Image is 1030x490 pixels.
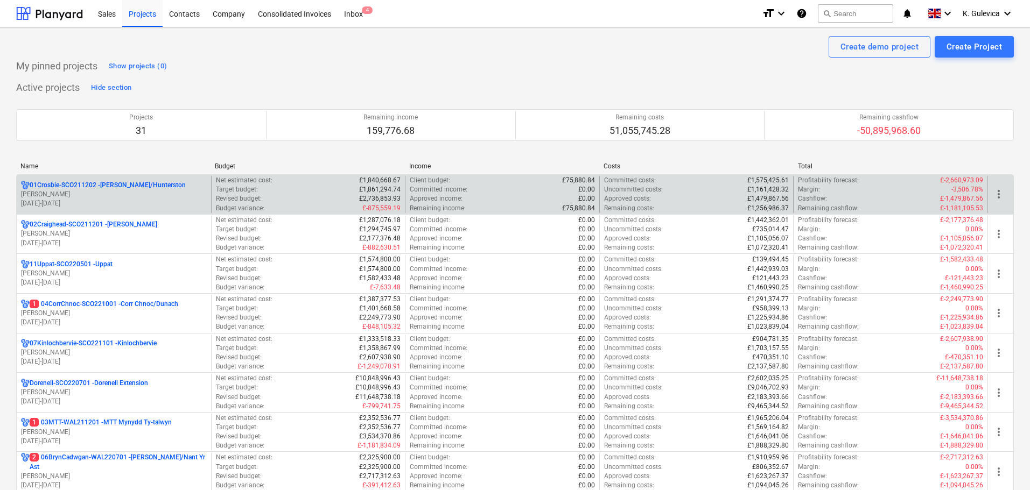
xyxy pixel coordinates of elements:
[940,243,983,252] p: £-1,072,320.41
[410,283,466,292] p: Remaining income :
[604,283,654,292] p: Remaining costs :
[410,383,467,392] p: Committed income :
[604,304,663,313] p: Uncommitted costs :
[747,194,789,203] p: £1,479,867.56
[747,414,789,423] p: £1,965,206.04
[410,216,450,225] p: Client budget :
[216,344,258,353] p: Target budget :
[21,397,207,406] p: [DATE] - [DATE]
[940,234,983,243] p: £-1,105,056.07
[963,9,1000,18] span: K. Gulevica
[604,362,654,371] p: Remaining costs :
[30,379,148,388] p: Dorenell-SCO220701 - Dorenell Extension
[410,402,466,411] p: Remaining income :
[1001,7,1014,20] i: keyboard_arrow_down
[578,402,595,411] p: £0.00
[21,269,207,278] p: [PERSON_NAME]
[410,322,466,331] p: Remaining income :
[604,255,656,264] p: Committed costs :
[762,7,775,20] i: format_size
[992,267,1005,280] span: more_vert
[359,423,401,432] p: £2,352,536.77
[359,194,401,203] p: £2,736,853.93
[747,185,789,194] p: £1,161,428.32
[578,216,595,225] p: £0.00
[21,190,207,199] p: [PERSON_NAME]
[21,181,30,190] div: Project has multi currencies enabled
[578,344,595,353] p: £0.00
[798,243,859,252] p: Remaining cashflow :
[798,176,859,185] p: Profitability forecast :
[21,388,207,397] p: [PERSON_NAME]
[216,353,262,362] p: Revised budget :
[359,353,401,362] p: £2,607,938.90
[410,243,466,252] p: Remaining income :
[604,243,654,252] p: Remaining costs :
[965,344,983,353] p: 0.00%
[857,113,921,122] p: Remaining cashflow
[30,260,113,269] p: 11Uppat-SCO220501 - Uppat
[21,357,207,366] p: [DATE] - [DATE]
[21,318,207,327] p: [DATE] - [DATE]
[363,113,418,122] p: Remaining income
[88,79,134,96] button: Hide section
[578,243,595,252] p: £0.00
[410,362,466,371] p: Remaining income :
[935,36,1014,58] button: Create Project
[798,335,859,344] p: Profitability forecast :
[798,383,820,392] p: Margin :
[21,481,207,490] p: [DATE] - [DATE]
[21,199,207,208] p: [DATE] - [DATE]
[752,225,789,234] p: £735,014.47
[30,418,39,427] span: 1
[840,40,919,54] div: Create demo project
[940,362,983,371] p: £-2,137,587.80
[216,383,258,392] p: Target budget :
[21,348,207,357] p: [PERSON_NAME]
[578,185,595,194] p: £0.00
[30,453,39,461] span: 2
[747,216,789,225] p: £1,442,362.01
[30,339,157,348] p: 07Kinlochbervie-SCO221101 - Kinlochbervie
[747,265,789,274] p: £1,442,939.03
[604,185,663,194] p: Uncommitted costs :
[21,437,207,446] p: [DATE] - [DATE]
[359,304,401,313] p: £1,401,668.58
[21,239,207,248] p: [DATE] - [DATE]
[216,414,272,423] p: Net estimated cost :
[818,4,893,23] button: Search
[21,260,30,269] div: Project has multi currencies enabled
[355,383,401,392] p: £10,848,996.43
[216,176,272,185] p: Net estimated cost :
[798,194,827,203] p: Cashflow :
[410,304,467,313] p: Committed income :
[747,402,789,411] p: £9,465,344.52
[604,274,651,283] p: Approved costs :
[30,300,178,309] p: 04CorrChnoc-SCO221001 - Corr Chnoc/Dunach
[216,374,272,383] p: Net estimated cost :
[358,362,401,371] p: £-1,249,070.91
[578,225,595,234] p: £0.00
[363,124,418,137] p: 159,776.68
[604,322,654,331] p: Remaining costs :
[798,344,820,353] p: Margin :
[21,379,207,406] div: Dorenell-SCO220701 -Dorenell Extension[PERSON_NAME][DATE]-[DATE]
[359,274,401,283] p: £1,582,433.48
[798,362,859,371] p: Remaining cashflow :
[30,453,207,471] p: 06BrynCadwgan-WAL220701 - [PERSON_NAME]/Nant Yr Ast
[902,7,913,20] i: notifications
[752,255,789,264] p: £139,494.45
[604,234,651,243] p: Approved costs :
[798,374,859,383] p: Profitability forecast :
[578,295,595,304] p: £0.00
[129,124,153,137] p: 31
[747,283,789,292] p: £1,460,990.25
[604,423,663,432] p: Uncommitted costs :
[410,374,450,383] p: Client budget :
[798,225,820,234] p: Margin :
[752,304,789,313] p: £958,399.13
[215,162,401,170] div: Budget
[362,204,401,213] p: £-875,559.19
[216,216,272,225] p: Net estimated cost :
[216,283,264,292] p: Budget variance :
